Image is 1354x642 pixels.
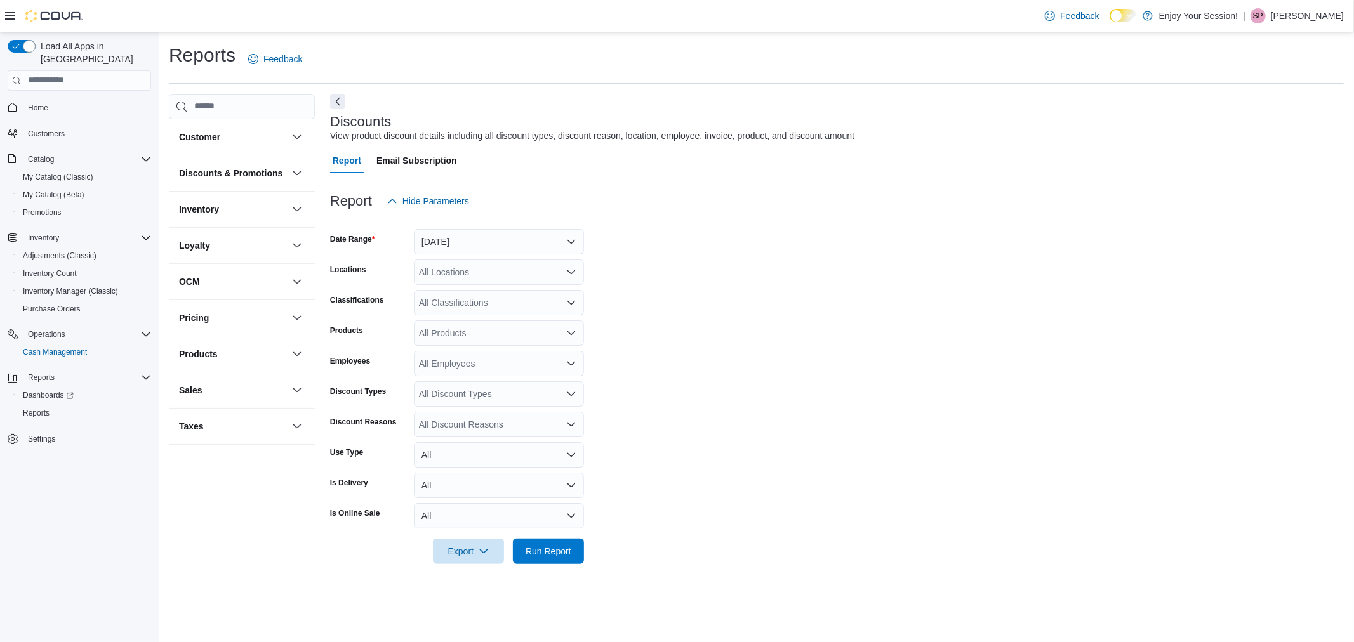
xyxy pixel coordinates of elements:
[3,150,156,168] button: Catalog
[13,404,156,422] button: Reports
[1060,10,1099,22] span: Feedback
[23,100,53,115] a: Home
[23,190,84,200] span: My Catalog (Beta)
[23,286,118,296] span: Inventory Manager (Classic)
[566,419,576,429] button: Open list of options
[179,384,202,396] h3: Sales
[18,205,151,220] span: Promotions
[433,539,504,564] button: Export
[330,325,363,336] label: Products
[243,46,307,72] a: Feedback
[13,186,156,204] button: My Catalog (Beta)
[330,478,368,488] label: Is Delivery
[23,390,74,400] span: Dashboards
[3,98,156,117] button: Home
[18,205,67,220] a: Promotions
[23,126,70,141] a: Customers
[330,386,386,396] label: Discount Types
[179,348,218,360] h3: Products
[23,408,50,418] span: Reports
[18,284,123,299] a: Inventory Manager (Classic)
[330,295,384,305] label: Classifications
[28,434,55,444] span: Settings
[333,148,361,173] span: Report
[23,230,64,246] button: Inventory
[18,284,151,299] span: Inventory Manager (Classic)
[169,43,236,68] h1: Reports
[179,275,200,288] h3: OCM
[23,304,81,314] span: Purchase Orders
[23,347,87,357] span: Cash Management
[1243,8,1245,23] p: |
[289,202,305,217] button: Inventory
[179,167,282,180] h3: Discounts & Promotions
[414,442,584,468] button: All
[179,311,209,324] h3: Pricing
[18,388,79,403] a: Dashboards
[289,310,305,325] button: Pricing
[179,131,287,143] button: Customer
[23,327,151,342] span: Operations
[23,370,60,385] button: Reports
[18,187,151,202] span: My Catalog (Beta)
[382,188,474,214] button: Hide Parameters
[3,229,156,247] button: Inventory
[8,93,151,481] nav: Complex example
[28,154,54,164] span: Catalog
[526,545,571,558] span: Run Report
[179,420,204,433] h3: Taxes
[13,168,156,186] button: My Catalog (Classic)
[18,344,92,360] a: Cash Management
[441,539,496,564] span: Export
[23,126,151,141] span: Customers
[3,124,156,143] button: Customers
[402,195,469,207] span: Hide Parameters
[23,431,151,447] span: Settings
[513,539,584,564] button: Run Report
[289,383,305,398] button: Sales
[179,275,287,288] button: OCM
[376,148,457,173] span: Email Subscription
[18,187,90,202] a: My Catalog (Beta)
[13,386,156,404] a: Dashboards
[330,129,854,143] div: View product discount details including all discount types, discount reason, location, employee, ...
[28,329,65,339] span: Operations
[179,203,287,216] button: Inventory
[13,247,156,265] button: Adjustments (Classic)
[3,325,156,343] button: Operations
[28,233,59,243] span: Inventory
[23,152,59,167] button: Catalog
[28,372,55,383] span: Reports
[414,503,584,528] button: All
[330,265,366,275] label: Locations
[23,268,77,278] span: Inventory Count
[23,327,70,342] button: Operations
[23,100,151,115] span: Home
[179,203,219,216] h3: Inventory
[28,129,65,139] span: Customers
[18,169,98,185] a: My Catalog (Classic)
[23,172,93,182] span: My Catalog (Classic)
[25,10,83,22] img: Cova
[289,166,305,181] button: Discounts & Promotions
[566,389,576,399] button: Open list of options
[289,238,305,253] button: Loyalty
[566,358,576,369] button: Open list of options
[18,248,102,263] a: Adjustments (Classic)
[414,473,584,498] button: All
[330,94,345,109] button: Next
[13,282,156,300] button: Inventory Manager (Classic)
[23,152,151,167] span: Catalog
[179,420,287,433] button: Taxes
[23,431,60,447] a: Settings
[179,239,210,252] h3: Loyalty
[330,234,375,244] label: Date Range
[13,204,156,221] button: Promotions
[23,370,151,385] span: Reports
[18,301,86,317] a: Purchase Orders
[1110,9,1136,22] input: Dark Mode
[18,266,151,281] span: Inventory Count
[13,300,156,318] button: Purchase Orders
[3,369,156,386] button: Reports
